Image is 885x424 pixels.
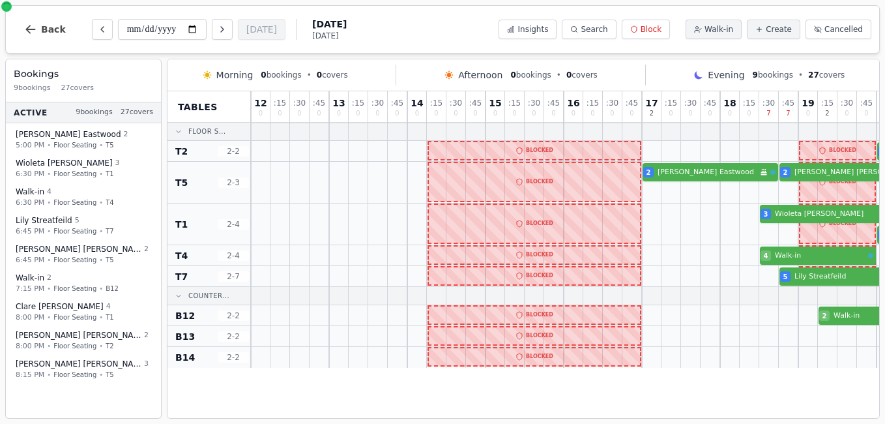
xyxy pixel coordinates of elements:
span: • [99,169,103,179]
span: B12 [175,309,195,322]
span: • [47,370,51,380]
span: T7 [175,270,188,283]
span: 2 [783,168,788,177]
span: 0 [566,70,572,80]
span: [DATE] [312,18,347,31]
span: 0 [532,110,536,117]
span: 5:00 PM [16,140,44,151]
span: • [99,370,103,380]
span: bookings [753,70,793,80]
button: [PERSON_NAME] Eastwood25:00 PM•Floor Seating•T5 [8,125,158,155]
span: 0 [259,110,263,117]
span: 13 [332,98,345,108]
span: Floor S... [188,127,226,136]
span: : 30 [841,99,853,107]
span: • [99,312,103,322]
span: covers [566,70,598,80]
span: 0 [512,110,516,117]
button: Lily Streatfeild56:45 PM•Floor Seating•T7 [8,211,158,241]
span: : 15 [430,99,442,107]
span: : 30 [684,99,697,107]
span: 7:15 PM [16,283,44,294]
span: Search [581,24,607,35]
span: 7 [766,110,770,117]
span: Wioleta [PERSON_NAME] [16,158,113,168]
span: 0 [747,110,751,117]
span: T5 [106,370,113,380]
span: 27 [808,70,819,80]
span: Counter... [188,291,229,301]
span: 6:30 PM [16,168,44,179]
span: 0 [669,110,673,117]
span: T5 [106,255,113,265]
span: 9 bookings [76,107,113,118]
span: Walk-in [704,24,733,35]
span: 2 [144,244,149,255]
span: Tables [178,100,218,114]
span: [PERSON_NAME] [PERSON_NAME] [16,244,141,254]
span: : 45 [704,99,716,107]
span: Active [14,107,48,117]
span: : 45 [547,99,560,107]
span: 2 - 2 [218,331,249,342]
span: Floor Seating [53,169,96,179]
button: Create [747,20,800,39]
span: • [99,341,103,351]
span: 0 [317,70,322,80]
span: Clare [PERSON_NAME] [16,301,104,312]
span: Floor Seating [53,226,96,236]
button: Back [14,14,76,45]
span: 0 [493,110,497,117]
span: Create [766,24,792,35]
span: 2 - 2 [218,352,249,363]
span: : 15 [743,99,755,107]
span: • [47,169,51,179]
span: 2 [650,110,654,117]
span: bookings [510,70,551,80]
span: Floor Seating [53,255,96,265]
button: Previous day [92,19,113,40]
span: 2 - 2 [218,146,249,157]
span: : 45 [469,99,482,107]
button: [PERSON_NAME] [PERSON_NAME]38:15 PM•Floor Seating•T5 [8,354,158,385]
span: • [557,70,561,80]
span: [DATE] [312,31,347,41]
span: bookings [261,70,301,80]
span: : 15 [508,99,521,107]
span: 27 covers [61,83,94,94]
span: B12 [106,284,119,294]
button: Block [622,20,670,39]
span: Evening [708,68,744,82]
span: T2 [175,145,188,158]
span: 0 [297,110,301,117]
span: 0 [261,70,266,80]
span: : 30 [606,99,618,107]
span: 0 [317,110,321,117]
span: T7 [106,226,113,236]
span: 0 [806,110,810,117]
span: 0 [610,110,614,117]
button: Wioleta [PERSON_NAME]36:30 PM•Floor Seating•T1 [8,153,158,184]
span: : 15 [352,99,364,107]
button: Insights [499,20,557,39]
span: 0 [337,110,341,117]
span: 9 bookings [14,83,51,94]
span: : 45 [860,99,873,107]
span: : 45 [391,99,403,107]
span: Walk-in [16,187,44,197]
span: Afternoon [458,68,502,82]
span: B14 [175,351,195,364]
span: 0 [845,110,849,117]
span: • [798,70,803,80]
span: T1 [175,218,188,231]
span: 0 [454,110,457,117]
span: : 15 [665,99,677,107]
button: Search [562,20,616,39]
span: 0 [864,110,868,117]
span: Floor Seating [53,341,96,351]
span: Insights [517,24,548,35]
span: • [47,140,51,150]
span: 8:00 PM [16,312,44,323]
span: : 30 [293,99,306,107]
span: 0 [551,110,555,117]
